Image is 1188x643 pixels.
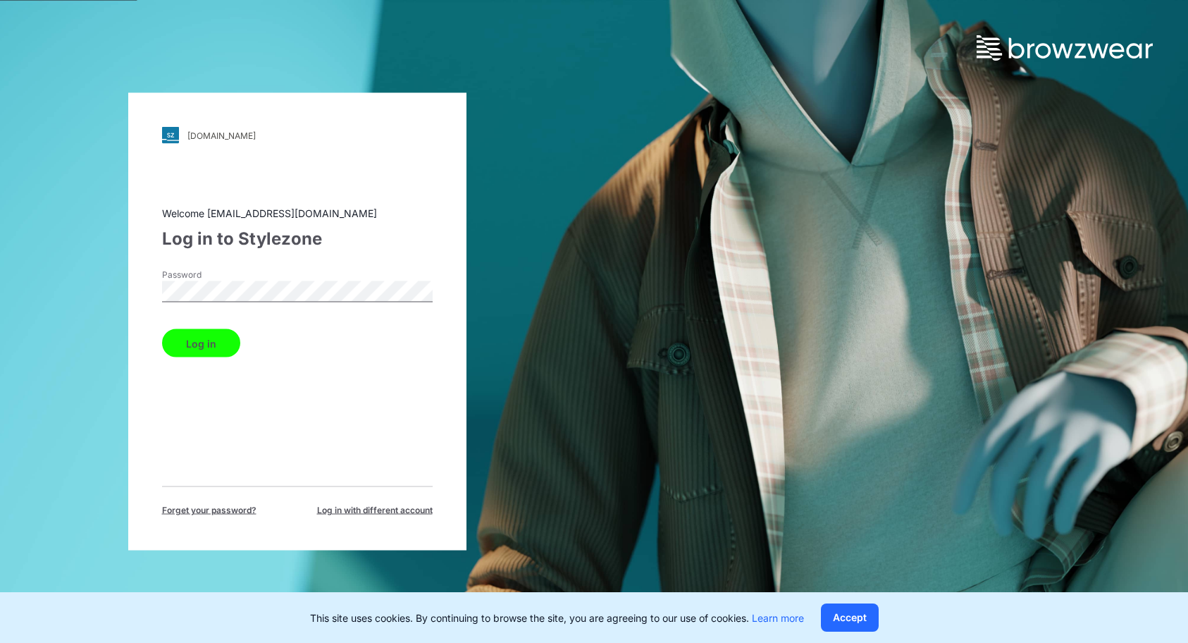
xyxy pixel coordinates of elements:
[977,35,1153,61] img: browzwear-logo.73288ffb.svg
[187,130,256,140] div: [DOMAIN_NAME]
[162,206,433,221] div: Welcome [EMAIL_ADDRESS][DOMAIN_NAME]
[162,504,256,517] span: Forget your password?
[752,612,804,624] a: Learn more
[310,611,804,625] p: This site uses cookies. By continuing to browse the site, you are agreeing to our use of cookies.
[162,329,240,357] button: Log in
[162,269,261,281] label: Password
[821,604,879,632] button: Accept
[162,127,433,144] a: [DOMAIN_NAME]
[317,504,433,517] span: Log in with different account
[162,127,179,144] img: svg+xml;base64,PHN2ZyB3aWR0aD0iMjgiIGhlaWdodD0iMjgiIHZpZXdCb3g9IjAgMCAyOCAyOCIgZmlsbD0ibm9uZSIgeG...
[162,226,433,252] div: Log in to Stylezone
